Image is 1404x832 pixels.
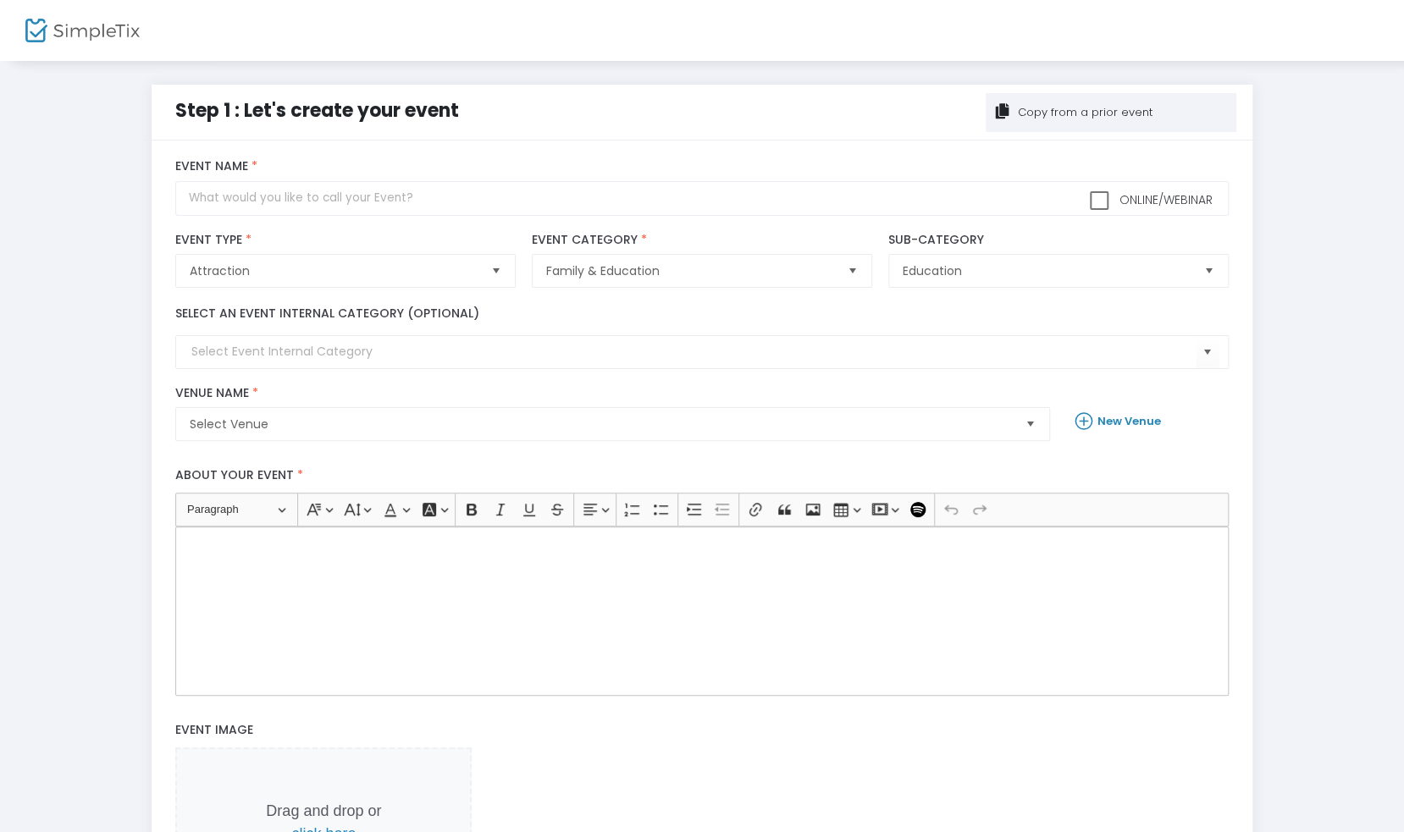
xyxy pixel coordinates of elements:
[532,233,871,248] label: Event Category
[484,255,508,287] button: Select
[190,416,1012,433] span: Select Venue
[175,386,1050,401] label: Venue Name
[168,458,1237,493] label: About your event
[175,159,1228,174] label: Event Name
[1019,408,1042,440] button: Select
[175,526,1228,696] div: Rich Text Editor, main
[175,305,479,322] label: Select an event internal category (optional)
[175,181,1228,216] input: What would you like to call your Event?
[191,343,1195,361] input: Select Event Internal Category
[175,721,253,738] span: Event Image
[1115,191,1212,208] span: Online/Webinar
[1197,255,1221,287] button: Select
[190,262,477,279] span: Attraction
[903,262,1190,279] span: Education
[1196,335,1219,370] button: Select
[1097,413,1161,429] b: New Venue
[175,493,1228,526] div: Editor toolbar
[841,255,865,287] button: Select
[187,499,275,520] span: Paragraph
[1015,104,1152,121] div: Copy from a prior event
[180,497,294,523] button: Paragraph
[546,262,833,279] span: Family & Education
[175,97,459,124] span: Step 1 : Let's create your event
[175,233,515,248] label: Event Type
[888,233,1228,248] label: Sub-Category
